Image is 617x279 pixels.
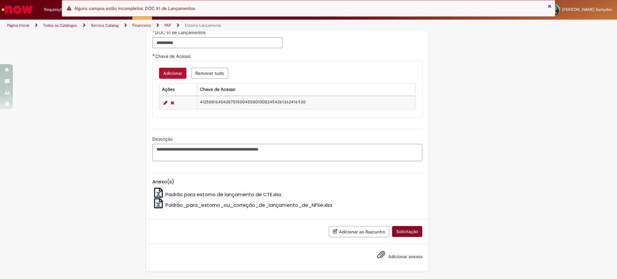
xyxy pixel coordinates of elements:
[197,84,415,96] th: Chave de Acesso
[388,254,422,259] span: Adicionar anexos
[7,23,29,28] a: Página inicial
[152,191,282,198] a: Padrão para estorno de lançamento de CTE.xlsx
[185,23,221,28] a: Estorno Lançamento
[5,20,407,31] ul: Trilhas de página
[91,23,119,28] a: Service Catalog
[329,226,389,237] button: Adicionar ao Rascunho
[169,99,176,107] a: Remover linha 1
[152,54,155,56] span: Obrigatório Preenchido
[152,136,174,142] span: Descrição
[1,3,34,16] img: ServiceNow
[74,5,195,11] span: Alguns campos estão incompletos: DOC 51 de Lançamentos
[548,4,552,9] button: Fechar Notificação
[155,30,207,35] span: DOC 51 de Lançamentos
[165,23,171,28] a: PAF
[191,68,228,79] button: Remove all rows for Chave de Acesso
[44,6,67,13] span: Requisições
[162,99,169,107] a: Editar Linha 1
[159,84,197,96] th: Ações
[152,179,422,185] h5: Anexo(s)
[152,30,155,32] span: Obrigatório Preenchido
[197,96,415,109] td: 41250816404287015004550010003454261362416930
[165,202,332,208] span: Padrão_para_estorno_ou_correção_de_lançamento_de_NFSe.xlsx
[165,191,281,198] span: Padrão para estorno de lançamento de CTE.xlsx
[152,37,282,48] input: DOC 51 de Lançamentos
[159,68,186,79] button: Add a row for Chave de Acesso
[155,53,192,59] span: Chave de Acesso
[562,7,612,12] span: [PERSON_NAME] Euclydes
[152,202,333,208] a: Padrão_para_estorno_ou_correção_de_lançamento_de_NFSe.xlsx
[375,249,387,264] button: Adicionar anexos
[152,144,422,161] textarea: Descrição
[43,23,77,28] a: Todos os Catálogos
[132,23,151,28] a: Financeiro
[392,226,422,237] button: Solicitação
